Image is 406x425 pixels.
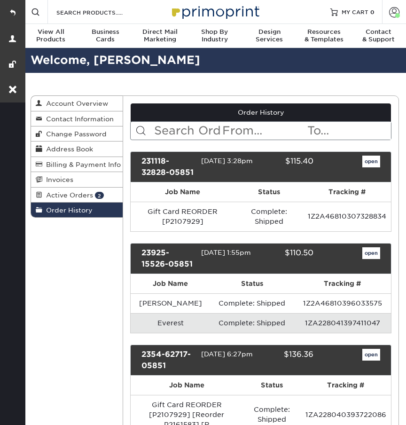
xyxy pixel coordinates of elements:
div: 23925-15526-05851 [134,247,201,270]
a: DesignServices [242,24,297,49]
a: Change Password [31,126,123,142]
a: Contact& Support [351,24,406,49]
span: 0 [370,8,375,15]
th: Tracking # [301,376,391,395]
span: MY CART [342,8,368,16]
th: Job Name [131,274,210,293]
input: From... [221,122,306,140]
td: 1Z2A46810396033575 [294,293,391,313]
span: Account Overview [42,100,108,107]
td: Gift Card REORDER [P2107929] [131,202,235,231]
div: Products [23,28,78,43]
a: Shop ByIndustry [187,24,242,49]
div: 231118-32828-05851 [134,156,201,178]
span: Change Password [42,130,107,138]
a: Resources& Templates [297,24,351,49]
input: To... [306,122,391,140]
div: $115.40 [254,156,320,178]
th: Job Name [131,182,235,202]
span: Address Book [42,145,93,153]
td: 1ZA228041397411047 [294,313,391,333]
span: Direct Mail [133,28,187,36]
th: Status [243,376,301,395]
div: 2354-62717-05851 [134,349,201,371]
img: Primoprint [168,1,262,22]
a: View AllProducts [23,24,78,49]
a: Invoices [31,172,123,187]
span: Design [242,28,297,36]
div: $136.36 [254,349,320,371]
input: SEARCH PRODUCTS..... [55,7,147,18]
span: Order History [42,206,93,214]
td: Everest [131,313,210,333]
span: Billing & Payment Info [42,161,121,168]
a: open [362,349,380,361]
span: Shop By [187,28,242,36]
span: Invoices [42,176,73,183]
h2: Welcome, [PERSON_NAME] [23,52,406,69]
td: [PERSON_NAME] [131,293,210,313]
a: Billing & Payment Info [31,157,123,172]
span: Resources [297,28,351,36]
a: Order History [31,203,123,217]
a: BusinessCards [78,24,133,49]
a: open [362,156,380,168]
th: Status [210,274,294,293]
th: Tracking # [303,182,391,202]
div: Services [242,28,297,43]
a: Order History [131,103,391,121]
a: Direct MailMarketing [133,24,187,49]
div: & Templates [297,28,351,43]
a: open [362,247,380,260]
div: $110.50 [254,247,320,270]
th: Job Name [131,376,243,395]
span: View All [23,28,78,36]
span: Contact [351,28,406,36]
td: Complete: Shipped [210,293,294,313]
th: Status [235,182,303,202]
span: [DATE] 3:28pm [201,157,253,165]
span: 2 [95,192,104,199]
input: Search Orders... [153,122,221,140]
span: [DATE] 6:27pm [201,350,253,358]
div: Industry [187,28,242,43]
span: [DATE] 1:55pm [201,249,251,256]
a: Contact Information [31,111,123,126]
td: Complete: Shipped [210,313,294,333]
a: Active Orders 2 [31,188,123,203]
div: Marketing [133,28,187,43]
a: Address Book [31,142,123,157]
span: Active Orders [42,191,93,199]
a: Account Overview [31,96,123,111]
div: Cards [78,28,133,43]
span: Contact Information [42,115,114,123]
th: Tracking # [294,274,391,293]
td: Complete: Shipped [235,202,303,231]
td: 1Z2A46810307328834 [303,202,391,231]
span: Business [78,28,133,36]
div: & Support [351,28,406,43]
